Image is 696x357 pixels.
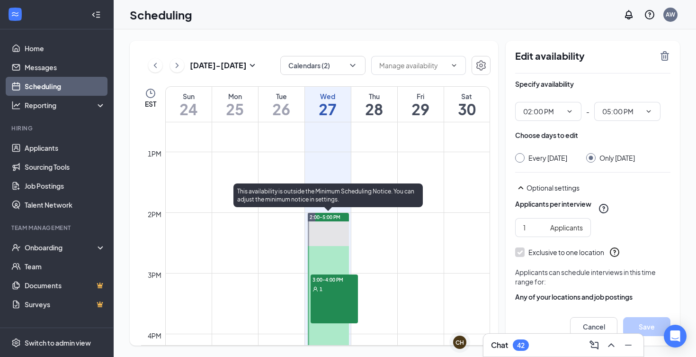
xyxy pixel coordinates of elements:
a: August 30, 2025 [444,87,490,122]
div: Reporting [25,101,106,110]
svg: ComposeMessage [589,339,600,351]
svg: ChevronRight [172,60,182,71]
svg: Minimize [623,339,634,351]
span: 1 [320,286,322,293]
div: 1pm [146,148,163,159]
h1: 30 [444,101,490,117]
svg: ChevronDown [348,61,357,70]
div: Hiring [11,124,104,132]
div: 4pm [146,330,163,341]
a: Applicants [25,138,106,157]
h1: Scheduling [130,7,192,23]
a: Talent Network [25,195,106,214]
div: Team Management [11,224,104,232]
svg: UserCheck [11,243,21,252]
div: Any of your locations and job postings [515,292,670,302]
a: Team [25,257,106,276]
div: Tue [259,92,304,101]
svg: QuestionInfo [609,247,620,258]
a: August 25, 2025 [212,87,258,122]
div: Open Intercom Messenger [664,325,687,348]
button: ChevronRight [170,58,184,73]
div: Optional settings [515,182,670,193]
a: August 28, 2025 [351,87,397,122]
div: Applicants can schedule interviews in this time range for: [515,267,670,286]
div: This availability is outside the Minimum Scheduling Notice. You can adjust the minimum notice in ... [233,183,423,207]
a: August 27, 2025 [305,87,351,122]
a: Job Postings [25,176,106,195]
div: Exclusive to one location [528,247,604,257]
a: Home [25,39,106,58]
button: Calendars (2)ChevronDown [280,56,366,75]
h1: 28 [351,101,397,117]
div: Fri [398,92,444,101]
button: ChevronLeft [148,58,162,73]
svg: Notifications [623,9,634,20]
svg: ChevronLeft [151,60,160,71]
span: EST [145,99,156,109]
div: Wed [305,92,351,101]
div: Every [DATE] [528,153,567,163]
svg: ChevronUp [606,339,617,351]
a: August 26, 2025 [259,87,304,122]
h1: 26 [259,101,304,117]
svg: ChevronDown [566,108,573,115]
div: Onboarding [25,243,98,252]
button: Select specific locations or job postingsPlusCircle [515,307,670,326]
div: Mon [212,92,258,101]
div: - [515,102,670,121]
span: 3:00-4:00 PM [311,275,358,284]
a: Sourcing Tools [25,157,106,176]
h3: Chat [491,340,508,350]
svg: ChevronDown [450,62,458,69]
h1: 25 [212,101,258,117]
svg: SmallChevronDown [247,60,258,71]
div: Applicants [550,222,583,233]
div: AW [666,10,675,18]
svg: TrashOutline [659,50,670,62]
svg: Settings [11,338,21,348]
svg: Collapse [91,10,101,19]
a: DocumentsCrown [25,276,106,295]
h1: 27 [305,101,351,117]
div: Sun [166,92,212,101]
svg: Analysis [11,101,21,110]
div: Specify availability [515,79,574,89]
svg: QuestionInfo [644,9,655,20]
h2: Edit availability [515,50,653,62]
input: Manage availability [379,60,446,71]
h3: [DATE] - [DATE] [190,60,247,71]
button: Settings [472,56,491,75]
svg: QuestionInfo [598,203,609,214]
div: 42 [517,341,525,349]
span: 2:00-5:00 PM [310,214,340,220]
a: Messages [25,58,106,77]
svg: Clock [145,88,156,99]
button: ComposeMessage [587,338,602,353]
a: August 24, 2025 [166,87,212,122]
div: Applicants per interview [515,199,591,209]
button: ChevronUp [604,338,619,353]
div: 3pm [146,270,163,280]
svg: ChevronDown [645,108,652,115]
a: SurveysCrown [25,295,106,314]
svg: User [312,286,318,292]
svg: WorkstreamLogo [10,9,20,19]
div: Choose days to edit [515,130,578,140]
div: Thu [351,92,397,101]
div: Optional settings [526,183,670,192]
h1: 24 [166,101,212,117]
a: Scheduling [25,77,106,96]
button: Save [623,317,670,336]
div: CH [455,339,464,347]
div: Sat [444,92,490,101]
button: Minimize [621,338,636,353]
div: Switch to admin view [25,338,91,348]
button: Cancel [570,317,617,336]
div: 2pm [146,209,163,220]
div: Only [DATE] [599,153,635,163]
a: August 29, 2025 [398,87,444,122]
h1: 29 [398,101,444,117]
svg: SmallChevronUp [515,182,526,193]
